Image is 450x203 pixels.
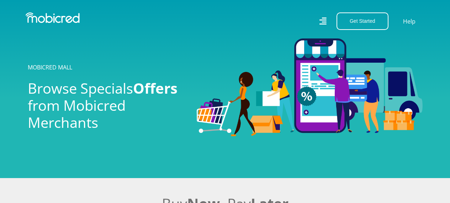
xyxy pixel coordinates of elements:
[26,12,80,23] img: Mobicred
[403,17,416,26] a: Help
[28,63,72,71] a: MOBICRED MALL
[133,78,178,98] span: Offers
[337,12,388,30] button: Get Started
[197,38,423,136] img: Mobicred Mall
[28,80,186,131] h2: Browse Specials from Mobicred Merchants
